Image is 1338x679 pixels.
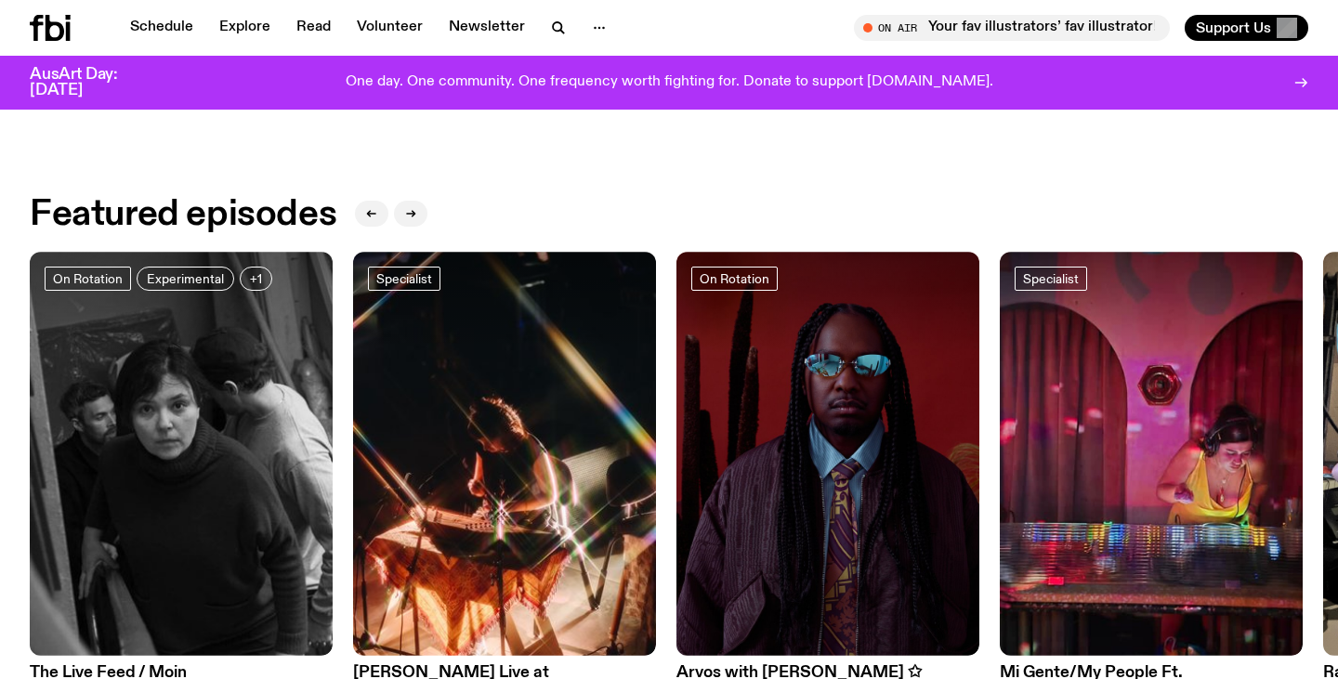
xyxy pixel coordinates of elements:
[147,271,224,285] span: Experimental
[691,267,778,291] a: On Rotation
[346,15,434,41] a: Volunteer
[208,15,282,41] a: Explore
[700,271,769,285] span: On Rotation
[250,271,262,285] span: +1
[285,15,342,41] a: Read
[30,198,336,231] h2: Featured episodes
[137,267,234,291] a: Experimental
[854,15,1170,41] button: On AirYour fav illustrators’ fav illustrator! ([PERSON_NAME])
[346,74,993,91] p: One day. One community. One frequency worth fighting for. Donate to support [DOMAIN_NAME].
[119,15,204,41] a: Schedule
[1185,15,1308,41] button: Support Us
[1023,271,1079,285] span: Specialist
[45,267,131,291] a: On Rotation
[376,271,432,285] span: Specialist
[676,252,979,656] img: Man Standing in front of red back drop with sunglasses on
[1196,20,1271,36] span: Support Us
[53,271,123,285] span: On Rotation
[30,67,149,98] h3: AusArt Day: [DATE]
[30,252,333,656] img: A black and white image of moin on stairs, looking up at the camera.
[368,267,440,291] a: Specialist
[240,267,272,291] button: +1
[438,15,536,41] a: Newsletter
[1015,267,1087,291] a: Specialist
